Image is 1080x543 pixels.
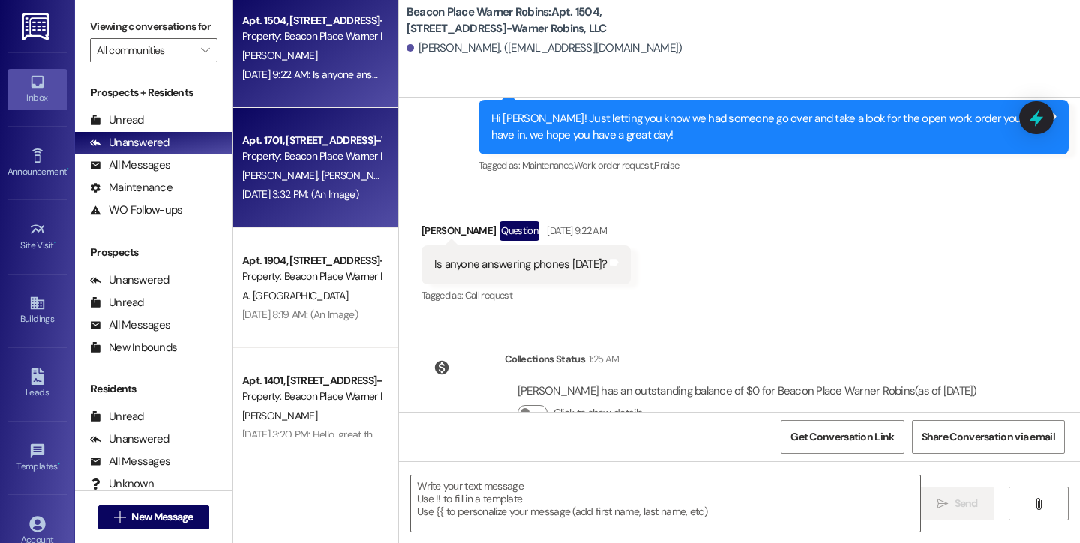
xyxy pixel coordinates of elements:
div: [PERSON_NAME] [421,221,631,245]
span: [PERSON_NAME] [242,169,322,182]
button: Get Conversation Link [781,420,904,454]
div: [PERSON_NAME]. ([EMAIL_ADDRESS][DOMAIN_NAME]) [406,40,682,56]
div: Property: Beacon Place Warner Robins [242,28,381,44]
div: Property: Beacon Place Warner Robins [242,148,381,164]
a: Site Visit • [7,217,67,257]
div: Question [499,221,539,240]
span: New Message [131,509,193,525]
span: Work order request , [574,159,655,172]
div: Residents [75,381,232,397]
div: Unanswered [90,135,169,151]
div: [DATE] 8:19 AM: (An Image) [242,307,358,321]
button: Send [921,487,994,520]
a: Templates • [7,438,67,478]
b: Beacon Place Warner Robins: Apt. 1504, [STREET_ADDRESS]-Warner Robins, LLC [406,4,706,37]
div: Property: Beacon Place Warner Robins [242,388,381,404]
div: Unanswered [90,272,169,288]
div: Property: Beacon Place Warner Robins [242,268,381,284]
div: Apt. 1504, [STREET_ADDRESS]-Warner Robins, LLC [242,13,381,28]
span: Send [955,496,978,511]
div: Prospects [75,244,232,260]
div: Maintenance [90,180,172,196]
label: Viewing conversations for [90,15,217,38]
a: Leads [7,364,67,404]
div: New Inbounds [90,340,177,355]
div: Unanswered [90,431,169,447]
span: A. [GEOGRAPHIC_DATA] [242,289,348,302]
i:  [114,511,125,523]
div: 1:25 AM [585,351,619,367]
div: Unread [90,409,144,424]
div: Hi [PERSON_NAME]! Just letting you know we had someone go over and take a look for the open work ... [491,111,1045,143]
div: All Messages [90,317,170,333]
div: Apt. 1904, [STREET_ADDRESS]-Warner Robins, LLC [242,253,381,268]
img: ResiDesk Logo [22,13,52,40]
div: Apt. 1401, [STREET_ADDRESS]-Warner Robins, LLC [242,373,381,388]
div: Unread [90,112,144,128]
input: All communities [97,38,193,62]
a: Buildings [7,290,67,331]
i:  [937,498,948,510]
div: Prospects + Residents [75,85,232,100]
span: Praise [654,159,679,172]
div: All Messages [90,454,170,469]
div: Tagged as: [478,154,1069,176]
label: Click to show details [553,405,642,421]
span: [PERSON_NAME] [242,409,317,422]
div: Is anyone answering phones [DATE]? [434,256,607,272]
div: [DATE] 3:32 PM: (An Image) [242,187,358,201]
button: Share Conversation via email [912,420,1065,454]
span: Get Conversation Link [790,429,894,445]
span: • [54,238,56,248]
div: Collections Status [505,351,585,367]
div: [DATE] 3:20 PM: Hello, great thank you! [242,427,409,441]
div: [PERSON_NAME] has an outstanding balance of $0 for Beacon Place Warner Robins (as of [DATE]) [517,383,977,399]
div: Apt. 1701, [STREET_ADDRESS]-Warner Robins, LLC [242,133,381,148]
div: Unknown [90,476,154,492]
span: [PERSON_NAME] [321,169,396,182]
i:  [201,44,209,56]
span: • [67,164,69,175]
span: [PERSON_NAME] [242,49,317,62]
span: • [58,459,60,469]
div: [DATE] 9:22 AM [543,223,607,238]
span: Share Conversation via email [922,429,1055,445]
a: Inbox [7,69,67,109]
div: WO Follow-ups [90,202,182,218]
div: [DATE] 9:22 AM: Is anyone answering phones [DATE]? [242,67,471,81]
i:  [1033,498,1044,510]
div: Tagged as: [421,284,631,306]
button: New Message [98,505,209,529]
div: Unread [90,295,144,310]
span: Maintenance , [522,159,574,172]
div: All Messages [90,157,170,173]
span: Call request [465,289,512,301]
